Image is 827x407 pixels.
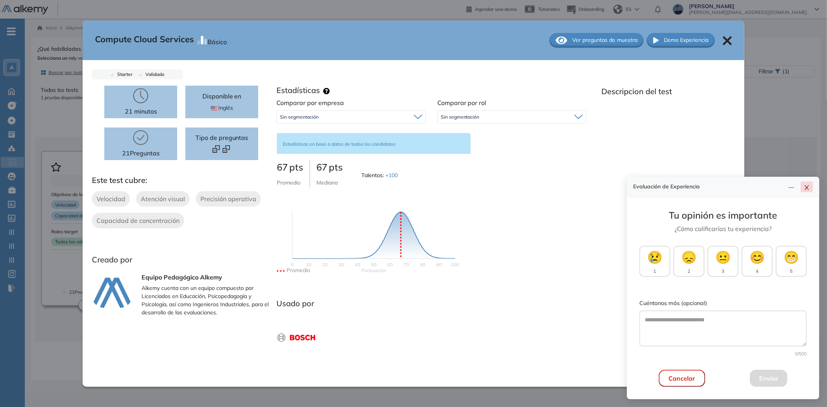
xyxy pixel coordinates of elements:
text: 80 [420,262,425,267]
h3: Usado por [276,299,586,308]
span: Promedio [277,179,300,186]
span: Comparar por empresa [276,99,344,107]
span: Demo Experiencia [664,36,709,44]
p: 21 Preguntas [122,148,160,158]
img: Format test logo [212,145,220,153]
span: 5 [790,268,793,275]
button: 😊4 [742,246,773,277]
img: USA [211,106,217,111]
span: 4 [756,268,759,275]
button: 😁5 [776,246,807,277]
span: Capacidad de concentración [97,216,180,225]
h4: Evaluación de Experiencia [633,183,785,190]
span: 😐 [715,248,731,266]
span: Compute Cloud Services [95,33,194,48]
span: Mediana [316,179,338,186]
label: Cuéntanos más (opcional) [639,299,807,308]
button: line [785,181,798,192]
span: Validado [142,71,164,77]
button: close [801,181,813,192]
p: 67 [277,160,303,174]
span: Precisión operativa [200,194,256,203]
div: 0 /500 [639,350,807,357]
p: Descripcion del test [601,86,725,97]
span: Comparar por rol [437,99,487,107]
span: pts [329,161,343,173]
div: Básico [207,34,227,47]
span: 2 [688,268,691,275]
span: Sin segmentación [441,114,480,120]
h3: Estadísticas [276,86,320,95]
text: 60 [387,262,393,267]
text: Promedio [287,267,310,274]
span: Ver preguntas de muestra [572,36,637,44]
span: Sin segmentación [280,114,319,120]
text: 10 [306,262,311,267]
text: 90 [436,262,442,267]
p: Disponible en [202,91,242,101]
text: 50 [371,262,376,267]
span: Velocidad [97,194,125,203]
span: Atención visual [141,194,185,203]
button: Cancelar [659,370,705,387]
h3: Equipo Pedagógico Alkemy [142,274,271,281]
button: 😞2 [673,246,704,277]
span: Inglés [211,104,233,112]
span: line [788,185,794,191]
span: +100 [385,172,398,179]
text: Scores [361,267,386,273]
span: 😞 [681,248,697,266]
span: close [804,185,810,191]
button: 😢1 [639,246,670,277]
span: 1 [654,268,656,275]
text: 70 [404,262,409,267]
button: Enviar [750,370,787,387]
img: author-avatar [92,274,132,314]
span: Talentos : [361,171,399,179]
span: 😊 [749,248,765,266]
button: 😐3 [708,246,739,277]
p: 21 minutos [125,107,157,116]
span: pts [289,161,303,173]
span: Tipo de preguntas [195,133,249,142]
h3: Tu opinión es importante [639,210,807,221]
span: Starter [114,71,133,77]
p: ¿Cómo calificarías tu experiencia? [639,224,807,233]
h3: Creado por [92,255,271,264]
span: 3 [722,268,725,275]
text: 30 [338,262,344,267]
img: Format test logo [223,145,230,153]
text: 40 [355,262,360,267]
span: 😢 [647,248,663,266]
h3: Este test cubre: [92,176,271,185]
img: company-logo [276,317,317,358]
p: 67 [316,160,343,174]
span: Estadísticas en base a datos de todos los candidatos [283,141,395,147]
p: Alkemy cuenta con un equipo compuesto por Licenciados en Educación, Psicopedagogía y Psicología, ... [142,284,271,317]
text: 100 [451,262,459,267]
span: 😁 [784,248,799,266]
text: 20 [322,262,328,267]
text: 0 [291,262,294,267]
